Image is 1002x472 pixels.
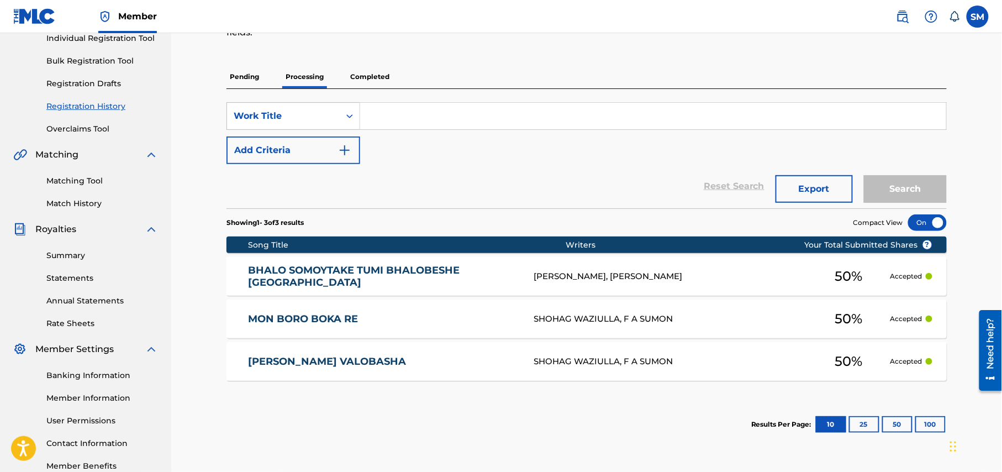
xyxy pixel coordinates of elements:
[35,148,78,161] span: Matching
[46,101,158,112] a: Registration History
[46,175,158,187] a: Matching Tool
[338,144,351,157] img: 9d2ae6d4665cec9f34b9.svg
[46,78,158,90] a: Registration Drafts
[46,460,158,472] a: Member Benefits
[890,314,922,324] p: Accepted
[46,438,158,449] a: Contact Information
[226,65,262,88] p: Pending
[248,264,519,289] a: BHALO SOMOYTAKE TUMI BHALOBESHE [GEOGRAPHIC_DATA]
[534,313,808,326] div: SHOHAG WAZIULLA, F A SUMON
[226,137,360,164] button: Add Criteria
[248,355,519,368] a: [PERSON_NAME] VALOBASHA
[46,415,158,427] a: User Permissions
[145,223,158,236] img: expand
[950,430,957,463] div: Drag
[896,10,909,23] img: search
[248,239,566,251] div: Song Title
[226,218,304,228] p: Showing 1 - 3 of 3 results
[145,343,158,356] img: expand
[915,416,946,433] button: 100
[46,272,158,284] a: Statements
[347,65,393,88] p: Completed
[145,148,158,161] img: expand
[46,392,158,404] a: Member Information
[751,419,814,429] p: Results Per Page:
[46,55,158,67] a: Bulk Registration Tool
[46,250,158,261] a: Summary
[534,270,808,283] div: [PERSON_NAME], [PERSON_NAME]
[282,65,327,88] p: Processing
[534,355,808,368] div: SHOHAG WAZIULLA, F A SUMON
[13,223,27,236] img: Royalties
[46,198,158,209] a: Match History
[566,239,840,251] div: Writers
[892,6,914,28] a: Public Search
[882,416,913,433] button: 50
[35,343,114,356] span: Member Settings
[46,370,158,381] a: Banking Information
[835,309,863,329] span: 50 %
[46,123,158,135] a: Overclaims Tool
[925,10,938,23] img: help
[35,223,76,236] span: Royalties
[776,175,853,203] button: Export
[98,10,112,23] img: Top Rightsholder
[13,343,27,356] img: Member Settings
[971,306,1002,395] iframe: Resource Center
[234,109,333,123] div: Work Title
[46,318,158,329] a: Rate Sheets
[923,240,932,249] span: ?
[248,313,519,326] a: MON BORO BOKA RE
[13,148,27,161] img: Matching
[853,218,903,228] span: Compact View
[890,356,922,366] p: Accepted
[967,6,989,28] div: User Menu
[46,295,158,307] a: Annual Statements
[13,8,56,24] img: MLC Logo
[835,352,863,371] span: 50 %
[816,416,846,433] button: 10
[805,239,932,251] span: Your Total Submitted Shares
[849,416,879,433] button: 25
[226,102,947,208] form: Search Form
[920,6,942,28] div: Help
[118,10,157,23] span: Member
[890,271,922,281] p: Accepted
[835,266,863,286] span: 50 %
[949,11,960,22] div: Notifications
[947,419,1002,472] iframe: Chat Widget
[46,33,158,44] a: Individual Registration Tool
